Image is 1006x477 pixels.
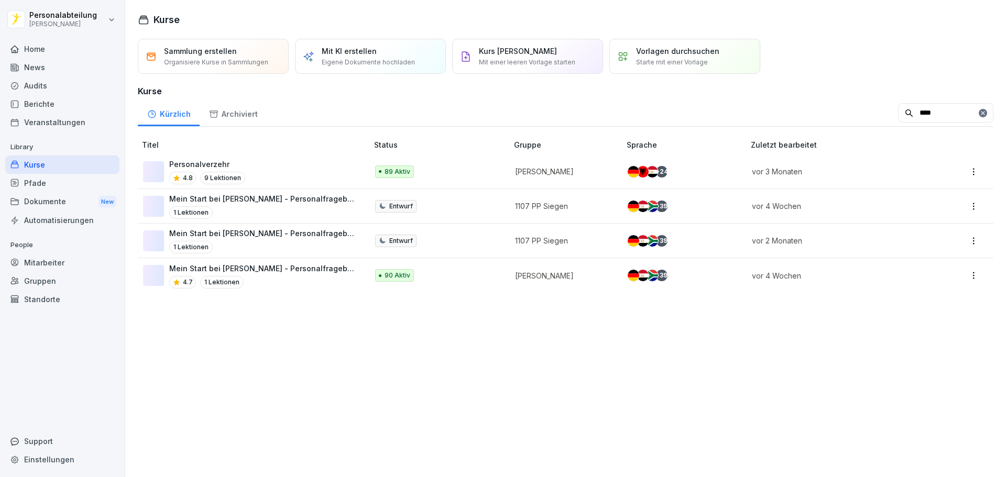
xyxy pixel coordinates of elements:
[751,139,932,150] p: Zuletzt bearbeitet
[99,196,116,208] div: New
[154,13,180,27] h1: Kurse
[636,46,719,57] p: Vorlagen durchsuchen
[138,85,993,97] h3: Kurse
[656,270,668,281] div: + 39
[142,139,370,150] p: Titel
[752,166,919,177] p: vor 3 Monaten
[169,159,245,170] p: Personalverzehr
[656,166,668,178] div: + 24
[29,11,97,20] p: Personalabteilung
[647,166,658,178] img: eg.svg
[183,173,193,183] p: 4.8
[515,166,610,177] p: [PERSON_NAME]
[628,270,639,281] img: de.svg
[515,235,610,246] p: 1107 PP Siegen
[5,237,119,253] p: People
[169,206,213,219] p: 1 Lektionen
[5,95,119,113] a: Berichte
[183,278,193,287] p: 4.7
[5,58,119,76] a: News
[5,76,119,95] a: Audits
[385,167,410,176] p: 89 Aktiv
[752,235,919,246] p: vor 2 Monaten
[752,270,919,281] p: vor 4 Wochen
[656,201,668,212] div: + 39
[5,192,119,212] a: DokumenteNew
[647,270,658,281] img: za.svg
[164,46,237,57] p: Sammlung erstellen
[627,139,747,150] p: Sprache
[389,202,413,211] p: Entwurf
[200,172,245,184] p: 9 Lektionen
[5,272,119,290] a: Gruppen
[374,139,510,150] p: Status
[647,235,658,247] img: za.svg
[5,113,119,131] a: Veranstaltungen
[479,46,557,57] p: Kurs [PERSON_NAME]
[637,235,649,247] img: eg.svg
[5,253,119,272] a: Mitarbeiter
[169,228,357,239] p: Mein Start bei [PERSON_NAME] - Personalfragebogen
[5,432,119,450] div: Support
[164,58,268,67] p: Organisiere Kurse in Sammlungen
[515,270,610,281] p: [PERSON_NAME]
[637,201,649,212] img: eg.svg
[5,211,119,229] a: Automatisierungen
[200,99,267,126] a: Archiviert
[169,193,357,204] p: Mein Start bei [PERSON_NAME] - Personalfragebogen
[637,166,649,178] img: al.svg
[628,201,639,212] img: de.svg
[656,235,668,247] div: + 39
[169,241,213,253] p: 1 Lektionen
[169,263,357,274] p: Mein Start bei [PERSON_NAME] - Personalfragebogen
[322,58,415,67] p: Eigene Dokumente hochladen
[628,235,639,247] img: de.svg
[636,58,708,67] p: Starte mit einer Vorlage
[647,201,658,212] img: za.svg
[389,236,413,246] p: Entwurf
[479,58,575,67] p: Mit einer leeren Vorlage starten
[322,46,377,57] p: Mit KI erstellen
[628,166,639,178] img: de.svg
[514,139,622,150] p: Gruppe
[5,174,119,192] a: Pfade
[5,156,119,174] a: Kurse
[515,201,610,212] p: 1107 PP Siegen
[5,192,119,212] div: Dokumente
[752,201,919,212] p: vor 4 Wochen
[29,20,97,28] p: [PERSON_NAME]
[138,99,200,126] a: Kürzlich
[637,270,649,281] img: eg.svg
[5,139,119,156] p: Library
[5,40,119,58] a: Home
[200,276,244,289] p: 1 Lektionen
[385,271,410,280] p: 90 Aktiv
[5,450,119,469] a: Einstellungen
[5,290,119,308] a: Standorte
